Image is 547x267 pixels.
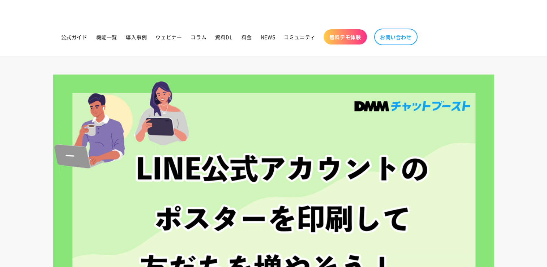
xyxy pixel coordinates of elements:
[211,29,237,44] a: 資料DL
[121,29,151,44] a: 導入事例
[284,34,316,40] span: コミュニティ
[242,34,252,40] span: 料金
[215,34,232,40] span: 資料DL
[186,29,211,44] a: コラム
[279,29,320,44] a: コミュニティ
[237,29,256,44] a: 料金
[380,34,412,40] span: お問い合わせ
[374,29,418,45] a: お問い合わせ
[57,29,92,44] a: 公式ガイド
[329,34,361,40] span: 無料デモ体験
[261,34,275,40] span: NEWS
[96,34,117,40] span: 機能一覧
[61,34,87,40] span: 公式ガイド
[126,34,147,40] span: 導入事例
[191,34,206,40] span: コラム
[256,29,279,44] a: NEWS
[155,34,182,40] span: ウェビナー
[92,29,121,44] a: 機能一覧
[324,29,367,44] a: 無料デモ体験
[151,29,186,44] a: ウェビナー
